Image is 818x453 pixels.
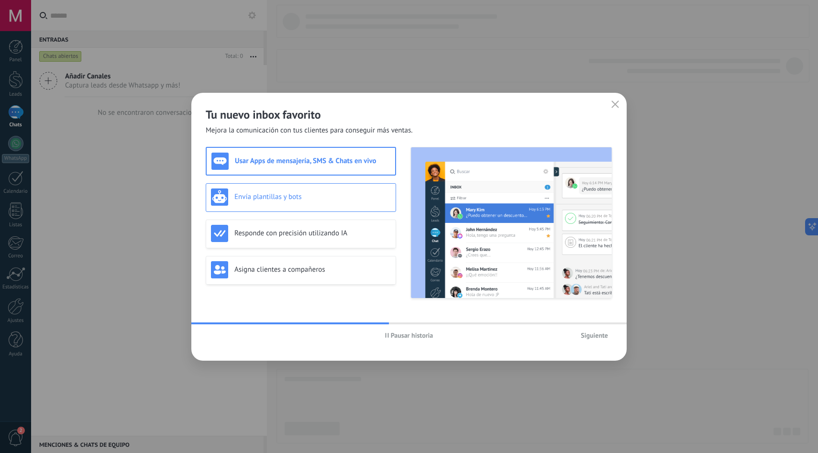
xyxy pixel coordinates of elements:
h3: Responde con precisión utilizando IA [234,229,391,238]
h3: Usar Apps de mensajería, SMS & Chats en vivo [235,156,390,166]
span: Mejora la comunicación con tus clientes para conseguir más ventas. [206,126,413,135]
button: Pausar historia [381,328,438,343]
button: Siguiente [576,328,612,343]
h3: Envía plantillas y bots [234,192,391,201]
h3: Asigna clientes a compañeros [234,265,391,274]
span: Siguiente [581,332,608,339]
h2: Tu nuevo inbox favorito [206,107,612,122]
span: Pausar historia [391,332,433,339]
